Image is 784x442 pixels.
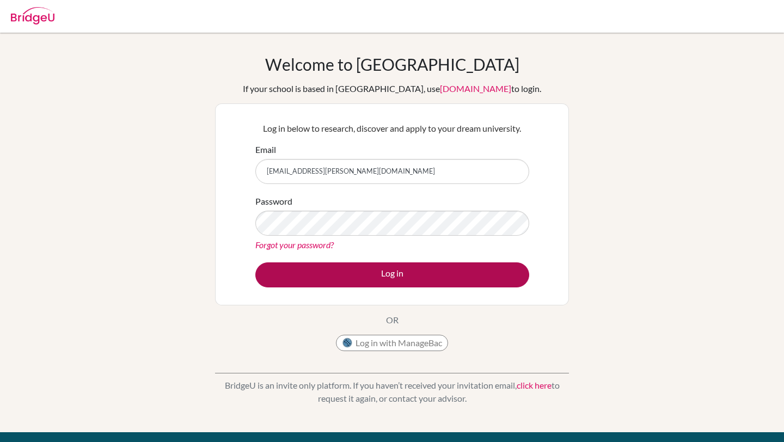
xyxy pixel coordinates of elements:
h1: Welcome to [GEOGRAPHIC_DATA] [265,54,519,74]
a: click here [517,380,552,390]
a: [DOMAIN_NAME] [440,83,511,94]
button: Log in with ManageBac [336,335,448,351]
img: Bridge-U [11,7,54,24]
p: OR [386,314,399,327]
div: If your school is based in [GEOGRAPHIC_DATA], use to login. [243,82,541,95]
p: BridgeU is an invite only platform. If you haven’t received your invitation email, to request it ... [215,379,569,405]
label: Password [255,195,292,208]
a: Forgot your password? [255,240,334,250]
button: Log in [255,262,529,287]
label: Email [255,143,276,156]
p: Log in below to research, discover and apply to your dream university. [255,122,529,135]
